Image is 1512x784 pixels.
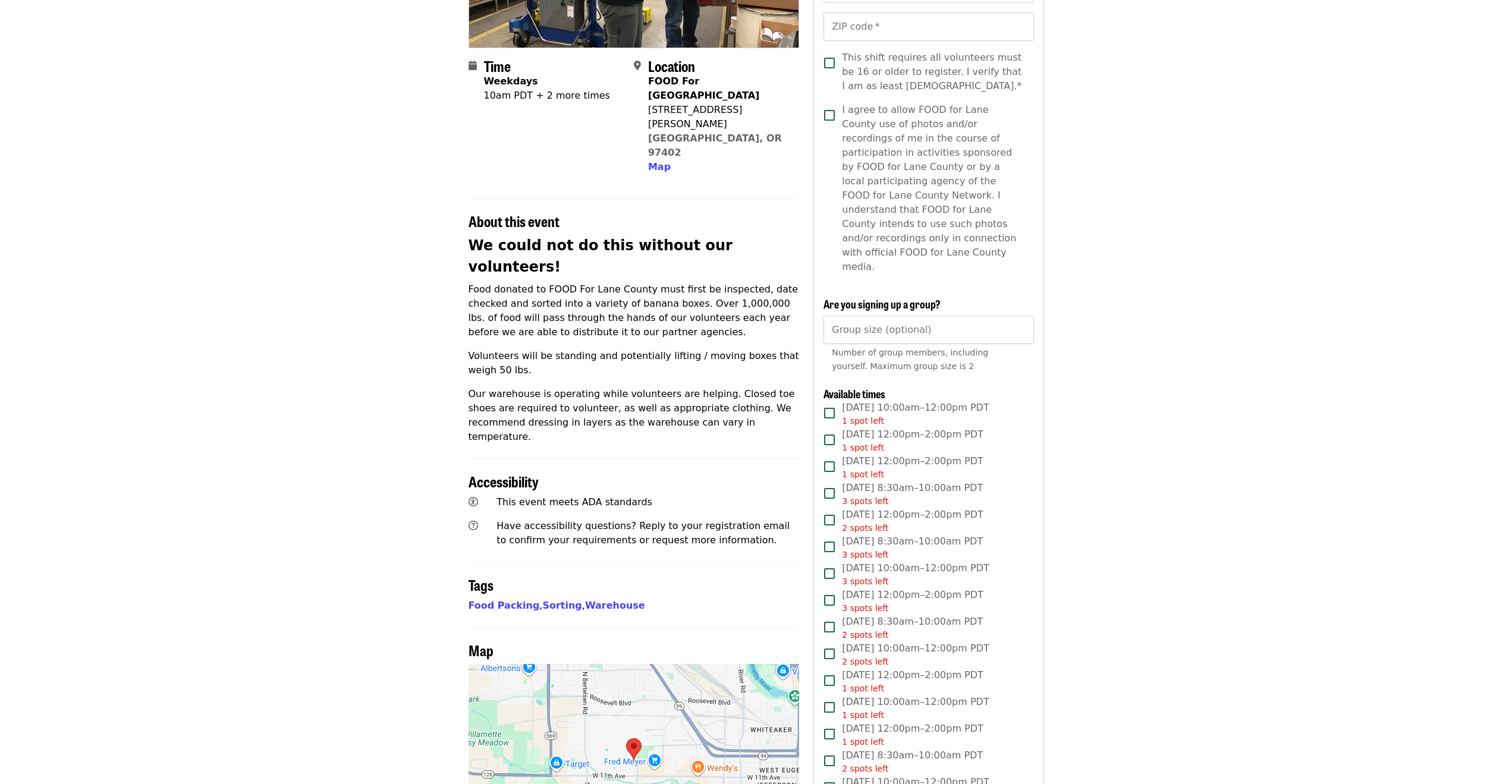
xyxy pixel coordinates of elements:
[469,387,800,444] p: Our warehouse is operating while volunteers are helping. Closed toe shoes are required to volunte...
[634,60,641,71] i: map-marker-alt icon
[842,657,888,666] span: 2 spots left
[842,748,983,775] span: [DATE] 8:30am–10:00am PDT
[469,210,559,231] span: About this event
[842,470,884,479] span: 1 spot left
[469,60,477,71] i: calendar icon
[469,520,478,531] i: question-circle icon
[496,496,652,508] span: This event meets ADA standards
[842,615,983,641] span: [DATE] 8:30am–10:00am PDT
[842,534,983,561] span: [DATE] 8:30am–10:00am PDT
[585,600,645,611] a: Warehouse
[469,282,800,339] p: Food donated to FOOD For Lane County must first be inspected, date checked and sorted into a vari...
[823,12,1033,41] input: ZIP code
[842,764,888,773] span: 2 spots left
[842,641,989,668] span: [DATE] 10:00am–12:00pm PDT
[832,348,988,371] span: Number of group members, including yourself. Maximum group size is 2
[842,684,884,693] span: 1 spot left
[542,600,584,611] span: ,
[842,668,983,695] span: [DATE] 12:00pm–2:00pm PDT
[842,630,888,640] span: 2 spots left
[842,695,989,722] span: [DATE] 10:00am–12:00pm PDT
[469,600,540,611] a: Food Packing
[648,160,671,174] button: Map
[842,401,989,427] span: [DATE] 10:00am–12:00pm PDT
[484,89,610,103] div: 10am PDT + 2 more times
[648,161,671,172] span: Map
[842,577,888,586] span: 3 spots left
[842,508,983,534] span: [DATE] 12:00pm–2:00pm PDT
[842,416,884,426] span: 1 spot left
[842,51,1024,93] span: This shift requires all volunteers must be 16 or older to register. I verify that I am as least [...
[823,316,1033,344] input: [object Object]
[842,523,888,533] span: 2 spots left
[469,496,478,508] i: universal-access icon
[842,481,983,508] span: [DATE] 8:30am–10:00am PDT
[469,640,493,660] span: Map
[842,103,1024,274] span: I agree to allow FOOD for Lane County use of photos and/or recordings of me in the course of part...
[469,600,543,611] span: ,
[469,349,800,377] p: Volunteers will be standing and potentially lifting / moving boxes that weigh 50 lbs.
[842,561,989,588] span: [DATE] 10:00am–12:00pm PDT
[469,235,800,278] h2: We could not do this without our volunteers!
[842,443,884,452] span: 1 spot left
[842,550,888,559] span: 3 spots left
[484,55,511,76] span: Time
[842,427,983,454] span: [DATE] 12:00pm–2:00pm PDT
[823,386,885,401] span: Available times
[648,133,782,158] a: [GEOGRAPHIC_DATA], OR 97402
[842,603,888,613] span: 3 spots left
[648,103,790,131] div: [STREET_ADDRESS][PERSON_NAME]
[469,471,539,492] span: Accessibility
[496,520,790,546] span: Have accessibility questions? Reply to your registration email to confirm your requirements or re...
[842,588,983,615] span: [DATE] 12:00pm–2:00pm PDT
[542,600,581,611] a: Sorting
[469,574,493,595] span: Tags
[842,496,888,506] span: 3 spots left
[842,737,884,747] span: 1 spot left
[648,55,695,76] span: Location
[484,75,538,87] strong: Weekdays
[842,722,983,748] span: [DATE] 12:00pm–2:00pm PDT
[842,710,884,720] span: 1 spot left
[842,454,983,481] span: [DATE] 12:00pm–2:00pm PDT
[823,296,941,311] span: Are you signing up a group?
[648,75,759,101] strong: FOOD For [GEOGRAPHIC_DATA]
